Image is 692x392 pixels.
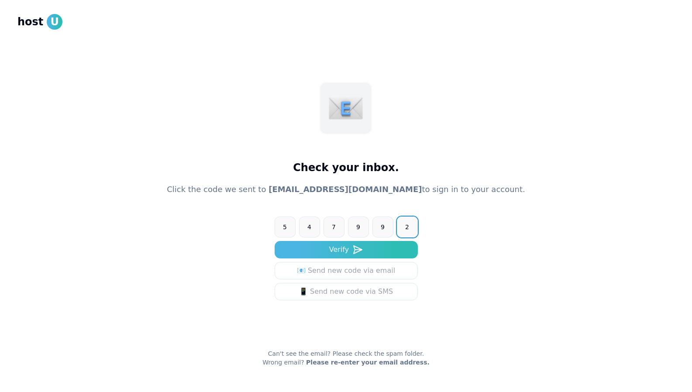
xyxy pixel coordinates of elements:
[275,241,418,258] button: Verify
[47,14,62,30] span: U
[293,161,399,175] h1: Check your inbox.
[262,358,430,367] p: Wrong email?
[306,359,430,366] a: Please re-enter your email address.
[269,185,422,194] span: [EMAIL_ADDRESS][DOMAIN_NAME]
[275,262,418,279] a: 📧 Send new code via email
[17,14,62,30] a: hostU
[17,15,43,29] span: host
[275,283,418,300] button: 📱 Send new code via SMS
[299,286,393,297] div: 📱 Send new code via SMS
[328,91,363,126] img: mail
[167,183,525,196] p: Click the code we sent to to sign in to your account.
[268,349,424,358] p: Can't see the email? Please check the spam folder.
